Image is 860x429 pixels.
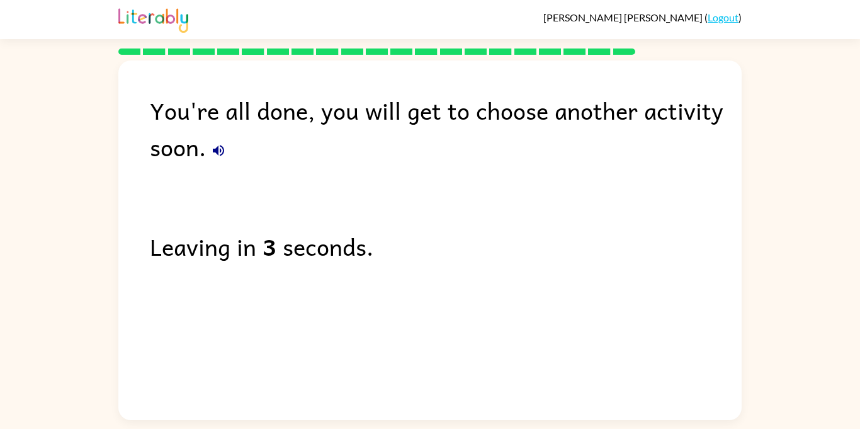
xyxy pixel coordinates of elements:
div: ( ) [543,11,742,23]
div: Leaving in seconds. [150,228,742,265]
a: Logout [708,11,738,23]
div: You're all done, you will get to choose another activity soon. [150,92,742,165]
span: [PERSON_NAME] [PERSON_NAME] [543,11,704,23]
b: 3 [263,228,276,265]
img: Literably [118,5,188,33]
